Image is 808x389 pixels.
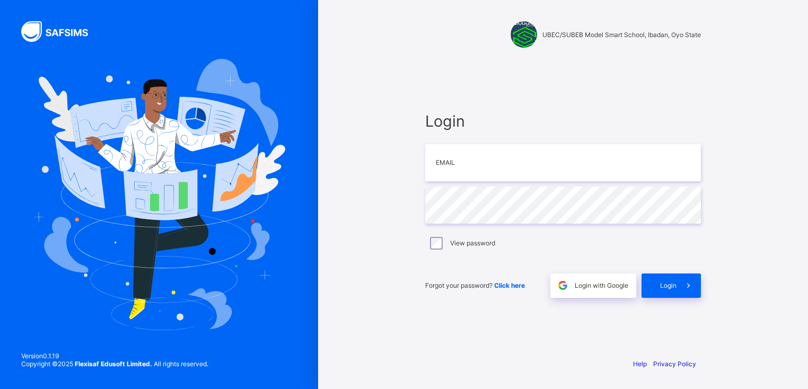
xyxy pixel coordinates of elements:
a: Privacy Policy [653,360,696,368]
strong: Flexisaf Edusoft Limited. [75,360,152,368]
a: Click here [494,281,525,289]
img: google.396cfc9801f0270233282035f929180a.svg [557,279,569,291]
span: Login with Google [575,281,628,289]
span: Copyright © 2025 All rights reserved. [21,360,208,368]
span: Version 0.1.19 [21,352,208,360]
span: UBEC/SUBEB Model Smart School, Ibadan, Oyo State [542,31,701,39]
img: SAFSIMS Logo [21,21,101,42]
span: Forgot your password? [425,281,525,289]
label: View password [450,239,495,247]
span: Login [660,281,677,289]
span: Login [425,112,701,130]
a: Help [633,360,647,368]
img: Hero Image [33,59,285,330]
